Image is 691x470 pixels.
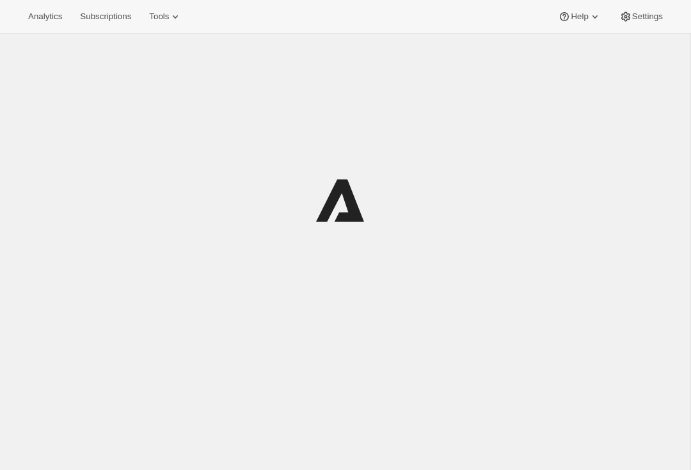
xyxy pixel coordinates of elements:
button: Tools [141,8,189,26]
button: Analytics [20,8,70,26]
span: Analytics [28,12,62,22]
span: Settings [632,12,663,22]
button: Subscriptions [72,8,139,26]
span: Subscriptions [80,12,131,22]
button: Settings [612,8,671,26]
span: Help [571,12,588,22]
button: Help [550,8,608,26]
span: Tools [149,12,169,22]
